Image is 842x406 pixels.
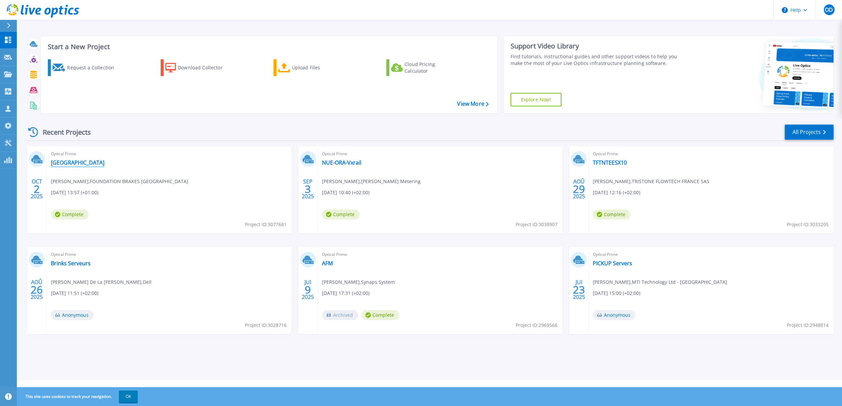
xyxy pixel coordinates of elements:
span: Complete [51,209,89,219]
span: This site uses cookies to track your navigation. [19,391,138,403]
span: [PERSON_NAME] , Synaps System [322,278,395,286]
a: PICKUP Servers [593,260,632,267]
span: [PERSON_NAME] , [PERSON_NAME] Metering [322,178,421,185]
span: Complete [593,209,630,219]
span: [DATE] 10:40 (+02:00) [322,189,369,196]
span: [PERSON_NAME] De La [PERSON_NAME] , Dell [51,278,152,286]
button: OK [119,391,138,403]
div: Request a Collection [67,61,121,74]
div: JUI 2025 [573,277,585,302]
a: Download Collector [161,59,236,76]
span: [DATE] 12:16 (+02:00) [593,189,640,196]
div: Download Collector [178,61,232,74]
a: NUE-ORA-Vxrail [322,159,361,166]
a: Explore Now! [511,93,562,106]
span: Complete [322,209,360,219]
span: Project ID: 3028716 [245,322,287,329]
span: Optical Prime [593,150,830,158]
span: 23 [573,287,585,293]
span: Project ID: 2969566 [516,322,557,329]
span: 3 [305,186,311,192]
h3: Start a New Project [48,43,488,50]
span: Optical Prime [322,150,559,158]
span: [DATE] 15:00 (+02:00) [593,290,640,297]
span: Project ID: 3038907 [516,221,557,228]
span: OD [825,7,833,12]
span: Optical Prime [51,150,288,158]
span: 26 [31,287,43,293]
span: Anonymous [593,310,636,320]
a: Cloud Pricing Calculator [386,59,461,76]
span: 2 [34,186,40,192]
a: Brinks Serveurs [51,260,91,267]
div: Recent Projects [26,124,100,140]
a: All Projects [785,125,834,140]
div: AOÛ 2025 [30,277,43,302]
span: Project ID: 2948814 [787,322,829,329]
div: Find tutorials, instructional guides and other support videos to help you make the most of your L... [511,53,681,67]
span: [PERSON_NAME] , FOUNDATION BRAKES [GEOGRAPHIC_DATA] [51,178,188,185]
span: 9 [305,287,311,293]
span: Complete [361,310,399,320]
span: 29 [573,186,585,192]
span: [PERSON_NAME] , TRISTONE FLOWTECH FRANCE SAS [593,178,709,185]
span: Optical Prime [322,251,559,258]
span: Archived [322,310,358,320]
span: Project ID: 3033205 [787,221,829,228]
div: AOÛ 2025 [573,177,585,201]
span: [DATE] 11:51 (+02:00) [51,290,98,297]
span: Optical Prime [51,251,288,258]
div: OCT 2025 [30,177,43,201]
span: [DATE] 17:31 (+02:00) [322,290,369,297]
span: [PERSON_NAME] , MTI Technology Ltd - [GEOGRAPHIC_DATA] [593,278,727,286]
a: Upload Files [273,59,349,76]
div: Cloud Pricing Calculator [404,61,458,74]
div: Upload Files [292,61,346,74]
a: View More [457,101,488,107]
div: SEP 2025 [301,177,314,201]
a: TFTNTEESX10 [593,159,627,166]
span: Anonymous [51,310,94,320]
span: Project ID: 3077681 [245,221,287,228]
a: AFM [322,260,333,267]
div: JUI 2025 [301,277,314,302]
a: [GEOGRAPHIC_DATA] [51,159,104,166]
span: Optical Prime [593,251,830,258]
div: Support Video Library [511,42,681,50]
a: Request a Collection [48,59,123,76]
span: [DATE] 13:57 (+01:00) [51,189,98,196]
